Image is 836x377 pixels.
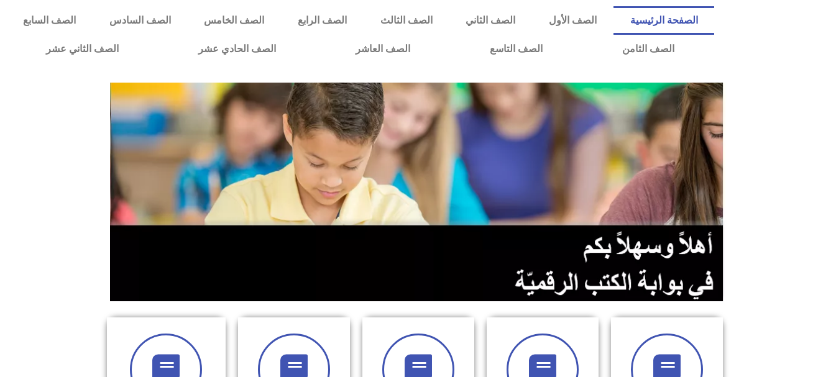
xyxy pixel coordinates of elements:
a: الصف العاشر [316,35,450,63]
a: الصف الحادي عشر [158,35,316,63]
a: الصفحة الرئيسية [613,6,715,35]
a: الصف الثاني [449,6,532,35]
a: الصف الثالث [364,6,449,35]
a: الصف السابع [6,6,93,35]
a: الصف الثاني عشر [6,35,158,63]
a: الصف التاسع [450,35,582,63]
a: الصف الثامن [582,35,714,63]
a: الصف الخامس [187,6,281,35]
a: الصف الأول [532,6,613,35]
a: الصف الرابع [281,6,364,35]
a: الصف السادس [93,6,188,35]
